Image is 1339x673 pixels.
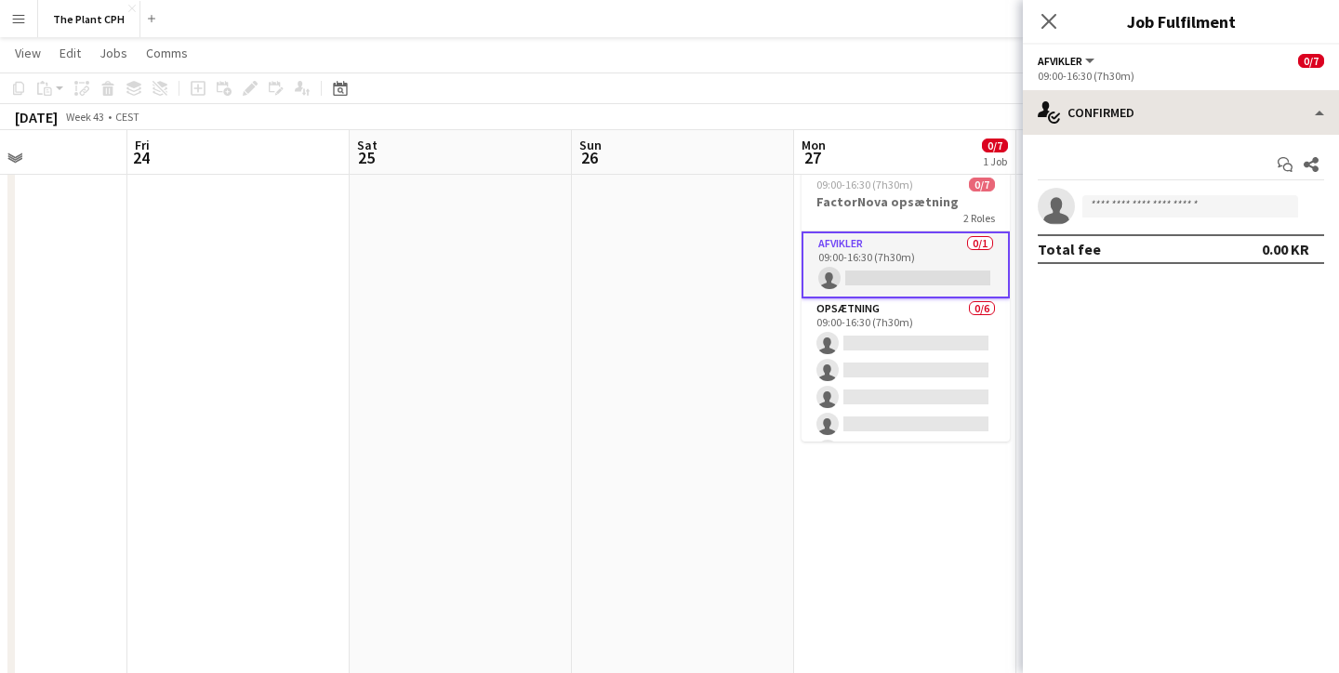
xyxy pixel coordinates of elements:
[146,45,188,61] span: Comms
[61,110,108,124] span: Week 43
[15,45,41,61] span: View
[1038,54,1082,68] span: Afvikler
[579,137,602,153] span: Sun
[52,41,88,65] a: Edit
[135,137,150,153] span: Fri
[799,147,826,168] span: 27
[963,211,995,225] span: 2 Roles
[92,41,135,65] a: Jobs
[60,45,81,61] span: Edit
[99,45,127,61] span: Jobs
[983,154,1007,168] div: 1 Job
[802,166,1010,442] app-job-card: 09:00-16:30 (7h30m)0/7FactorNova opsætning2 RolesAfvikler0/109:00-16:30 (7h30m) Opsætning0/609:00...
[1298,54,1324,68] span: 0/7
[1038,69,1324,83] div: 09:00-16:30 (7h30m)
[1021,147,1045,168] span: 28
[354,147,378,168] span: 25
[802,137,826,153] span: Mon
[1038,54,1097,68] button: Afvikler
[802,193,1010,210] h3: FactorNova opsætning
[357,137,378,153] span: Sat
[577,147,602,168] span: 26
[816,178,913,191] span: 09:00-16:30 (7h30m)
[982,139,1008,152] span: 0/7
[1262,240,1309,258] div: 0.00 KR
[132,147,150,168] span: 24
[38,1,140,37] button: The Plant CPH
[15,108,58,126] div: [DATE]
[802,231,1010,298] app-card-role: Afvikler0/109:00-16:30 (7h30m)
[969,178,995,191] span: 0/7
[1038,240,1101,258] div: Total fee
[139,41,195,65] a: Comms
[802,298,1010,496] app-card-role: Opsætning0/609:00-16:30 (7h30m)
[1023,9,1339,33] h3: Job Fulfilment
[7,41,48,65] a: View
[1023,90,1339,135] div: Confirmed
[115,110,139,124] div: CEST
